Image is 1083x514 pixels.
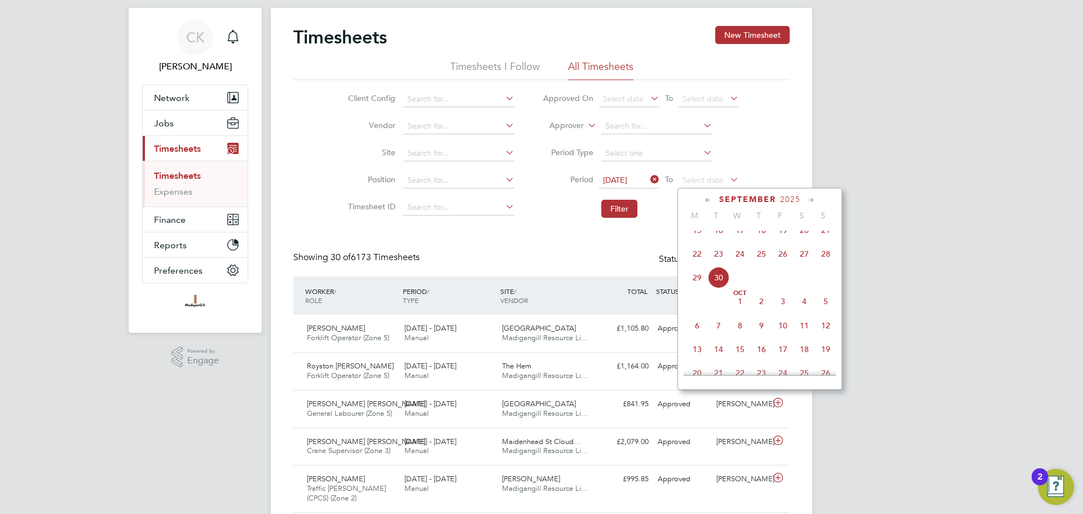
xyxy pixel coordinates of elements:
[772,362,794,384] span: 24
[815,339,837,360] span: 19
[772,339,794,360] span: 17
[708,267,729,288] span: 30
[293,26,387,49] h2: Timesheets
[307,408,392,418] span: General Labourer (Zone 5)
[729,362,751,384] span: 22
[772,291,794,312] span: 3
[595,319,653,338] div: £1,105.80
[404,408,429,418] span: Manual
[686,362,708,384] span: 20
[751,219,772,241] span: 18
[653,395,712,414] div: Approved
[307,371,389,380] span: Forklift Operator (Zone 5)
[403,296,419,305] span: TYPE
[751,362,772,384] span: 23
[729,315,751,336] span: 8
[1037,477,1042,491] div: 2
[427,287,429,296] span: /
[404,437,456,446] span: [DATE] - [DATE]
[143,207,248,232] button: Finance
[142,19,248,73] a: CK[PERSON_NAME]
[142,295,248,313] a: Go to home page
[129,8,262,333] nav: Main navigation
[601,146,712,161] input: Select one
[345,201,395,212] label: Timesheet ID
[791,210,812,221] span: S
[142,60,248,73] span: Cian Kavanagh
[595,357,653,376] div: £1,164.00
[708,315,729,336] span: 7
[187,356,219,366] span: Engage
[502,371,588,380] span: Madigangill Resource Li…
[498,281,595,310] div: SITE
[171,346,219,368] a: Powered byEngage
[603,94,644,104] span: Select date
[334,287,336,296] span: /
[719,195,776,204] span: September
[794,315,815,336] span: 11
[627,287,648,296] span: TOTAL
[187,346,219,356] span: Powered by
[794,339,815,360] span: 18
[307,323,365,333] span: [PERSON_NAME]
[769,210,791,221] span: F
[502,361,531,371] span: The Hem
[543,93,593,103] label: Approved On
[186,30,205,45] span: CK
[404,371,429,380] span: Manual
[502,399,576,408] span: [GEOGRAPHIC_DATA]
[543,174,593,184] label: Period
[154,143,201,154] span: Timesheets
[345,93,395,103] label: Client Config
[812,210,834,221] span: S
[302,281,400,310] div: WORKER
[307,446,390,455] span: Crane Supervisor (Zone 3)
[686,267,708,288] span: 29
[307,399,425,408] span: [PERSON_NAME] [PERSON_NAME]
[748,210,769,221] span: T
[307,484,386,503] span: Traffic [PERSON_NAME] (CPCS) (Zone 2)
[154,118,174,129] span: Jobs
[712,470,771,489] div: [PERSON_NAME]
[729,339,751,360] span: 15
[780,195,800,204] span: 2025
[708,339,729,360] span: 14
[601,200,637,218] button: Filter
[404,333,429,342] span: Manual
[686,219,708,241] span: 15
[729,291,751,312] span: 1
[729,291,751,296] span: Oct
[307,361,394,371] span: Royston [PERSON_NAME]
[143,136,248,161] button: Timesheets
[595,395,653,414] div: £841.95
[305,296,322,305] span: ROLE
[653,470,712,489] div: Approved
[751,315,772,336] span: 9
[686,315,708,336] span: 6
[815,243,837,265] span: 28
[331,252,351,263] span: 30 of
[143,85,248,110] button: Network
[502,474,560,484] span: [PERSON_NAME]
[708,243,729,265] span: 23
[331,252,420,263] span: 6173 Timesheets
[708,219,729,241] span: 16
[772,315,794,336] span: 10
[683,175,723,185] span: Select date
[708,362,729,384] span: 21
[653,357,712,376] div: Approved
[683,94,723,104] span: Select date
[154,170,201,181] a: Timesheets
[794,243,815,265] span: 27
[662,172,676,187] span: To
[659,252,767,267] div: Status
[705,210,727,221] span: T
[794,219,815,241] span: 20
[815,219,837,241] span: 21
[502,408,588,418] span: Madigangill Resource Li…
[751,291,772,312] span: 2
[543,147,593,157] label: Period Type
[751,339,772,360] span: 16
[345,174,395,184] label: Position
[686,339,708,360] span: 13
